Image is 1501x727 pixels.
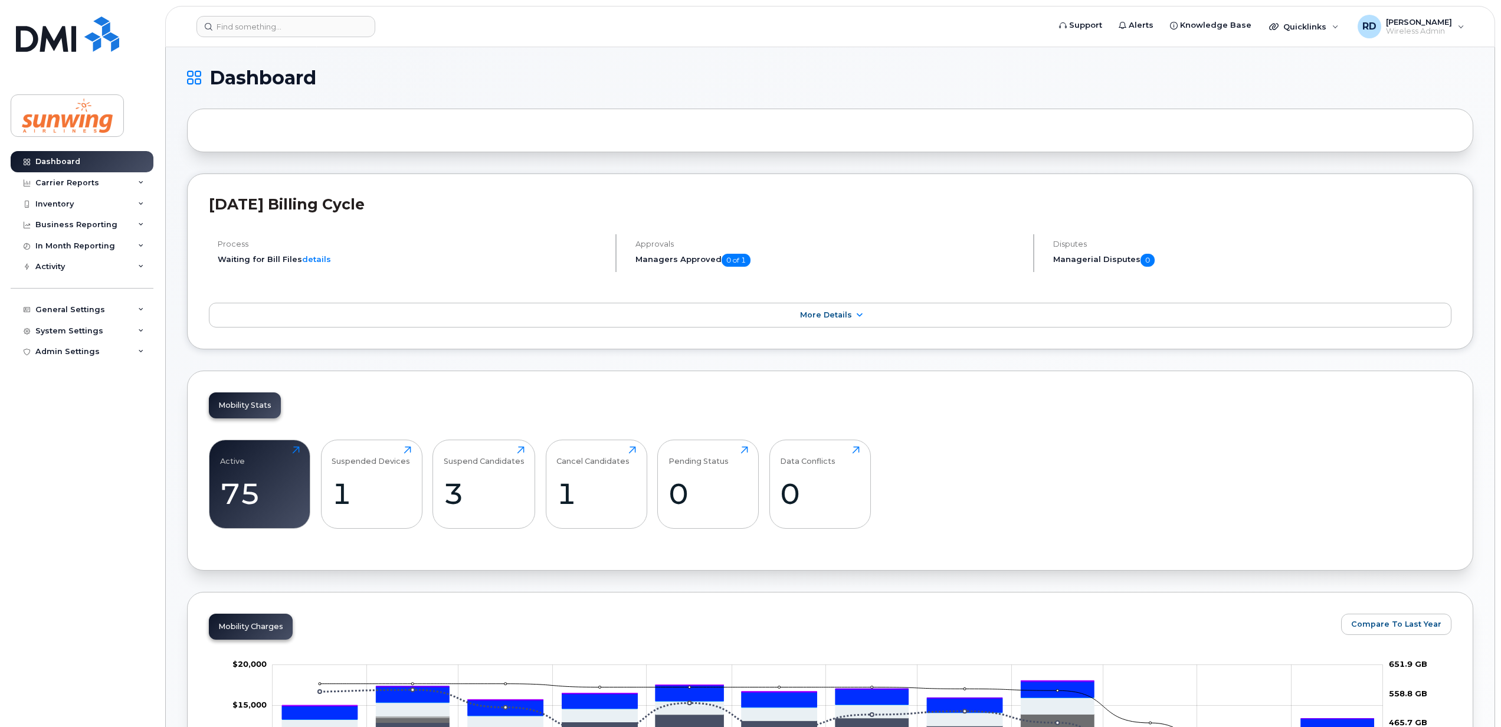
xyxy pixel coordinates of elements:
[722,254,750,267] span: 0 of 1
[1053,254,1451,267] h5: Managerial Disputes
[800,310,852,319] span: More Details
[302,254,331,264] a: details
[1389,688,1427,697] tspan: 558.8 GB
[1341,614,1451,635] button: Compare To Last Year
[1351,618,1441,630] span: Compare To Last Year
[220,446,300,522] a: Active75
[780,476,860,511] div: 0
[218,240,605,248] h4: Process
[220,446,245,466] div: Active
[232,700,267,709] tspan: $15,000
[220,476,300,511] div: 75
[209,195,1451,213] h2: [DATE] Billing Cycle
[556,476,636,511] div: 1
[232,700,267,709] g: $0
[780,446,860,522] a: Data Conflicts0
[444,476,525,511] div: 3
[444,446,525,466] div: Suspend Candidates
[556,446,630,466] div: Cancel Candidates
[635,254,1023,267] h5: Managers Approved
[668,476,748,511] div: 0
[668,446,748,522] a: Pending Status0
[556,446,636,522] a: Cancel Candidates1
[780,446,835,466] div: Data Conflicts
[332,446,411,522] a: Suspended Devices1
[232,659,267,669] tspan: $20,000
[1053,240,1451,248] h4: Disputes
[332,446,410,466] div: Suspended Devices
[1141,254,1155,267] span: 0
[209,69,316,87] span: Dashboard
[635,240,1023,248] h4: Approvals
[332,476,411,511] div: 1
[232,659,267,669] g: $0
[218,254,605,265] li: Waiting for Bill Files
[444,446,525,522] a: Suspend Candidates3
[1389,659,1427,669] tspan: 651.9 GB
[668,446,729,466] div: Pending Status
[1389,718,1427,727] tspan: 465.7 GB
